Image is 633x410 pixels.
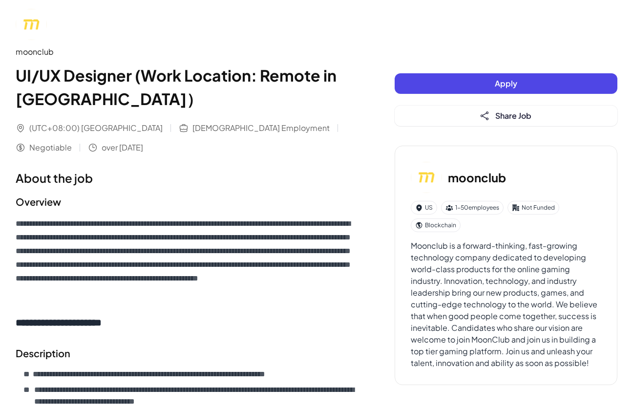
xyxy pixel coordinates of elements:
[395,106,617,126] button: Share Job
[102,142,143,153] span: over [DATE]
[495,78,517,88] span: Apply
[29,122,163,134] span: (UTC+08:00) [GEOGRAPHIC_DATA]
[192,122,330,134] span: [DEMOGRAPHIC_DATA] Employment
[16,9,47,40] img: mo
[29,142,72,153] span: Negotiable
[16,64,356,110] h1: UI/UX Designer (Work Location: Remote in [GEOGRAPHIC_DATA]）
[16,346,356,361] h2: Description
[16,169,356,187] h1: About the job
[495,110,531,121] span: Share Job
[411,162,442,193] img: mo
[16,194,356,209] h2: Overview
[411,218,461,232] div: Blockchain
[411,201,437,215] div: US
[507,201,559,215] div: Not Funded
[448,169,506,186] h3: moonclub
[395,73,617,94] button: Apply
[411,240,601,369] div: Moonclub is a forward-thinking, fast-growing technology company dedicated to developing world-cla...
[16,46,356,58] div: moonclub
[441,201,504,215] div: 1-50 employees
